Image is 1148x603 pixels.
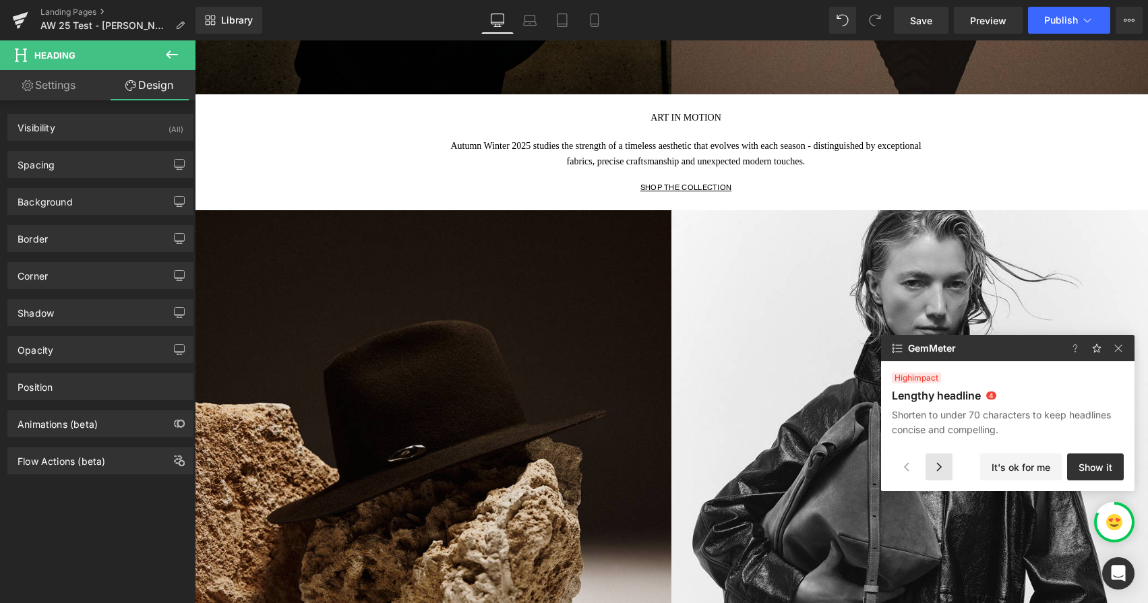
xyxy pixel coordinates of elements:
[1102,557,1135,590] div: Open Intercom Messenger
[100,70,198,100] a: Design
[1110,340,1126,356] img: close-icon.9c17502d.svg
[578,7,611,34] a: Mobile
[1028,7,1110,34] button: Publish
[29,113,953,129] h1: fabrics, precise craftsmanship and unexpected modern touches.
[195,7,262,34] a: New Library
[895,373,912,383] span: high
[908,343,956,354] span: GemMeter
[18,226,48,245] div: Border
[892,389,981,402] p: Lengthy headline
[862,7,888,34] button: Redo
[18,448,105,467] div: Flow Actions (beta)
[986,391,996,400] span: 4
[954,7,1023,34] a: Preview
[910,13,932,28] span: Save
[514,7,546,34] a: Laptop
[546,7,578,34] a: Tablet
[29,98,953,113] h1: Autumn Winter 2025 studies the strength of a timeless aesthetic that evolves with each season - d...
[1116,7,1143,34] button: More
[1044,15,1078,26] span: Publish
[481,7,514,34] a: Desktop
[169,115,183,137] div: (All)
[1067,453,1124,480] button: Show it
[18,152,55,170] div: Spacing
[889,340,905,356] img: view-all-icon.b3b5518d.svg
[18,263,48,282] div: Corner
[18,337,53,356] div: Opacity
[1089,340,1105,356] img: feedback-icon.f409a22e.svg
[18,189,73,208] div: Background
[980,453,1062,480] button: It's ok for me
[970,13,1006,28] span: Preview
[892,373,941,383] span: impact
[18,115,55,133] div: Visibility
[18,374,53,393] div: Position
[40,7,195,18] a: Landing Pages
[456,72,526,82] span: ART IN MOTION
[221,14,253,26] span: Library
[446,142,537,152] u: SHOP THE COLLECTION
[34,50,75,61] span: Heading
[40,20,170,31] span: AW 25 Test - [PERSON_NAME]
[892,408,1124,437] p: Shorten to under 70 characters to keep headlines concise and compelling.
[18,300,54,319] div: Shadow
[1106,514,1122,530] img: emoji-four.svg
[1067,340,1083,356] img: faq-icon.827d6ecb.svg
[829,7,856,34] button: Undo
[18,411,98,430] div: Animations (beta)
